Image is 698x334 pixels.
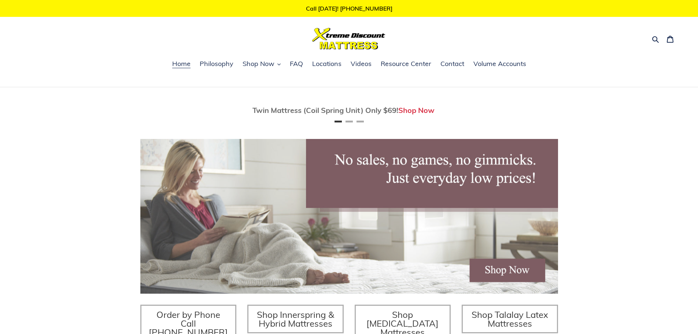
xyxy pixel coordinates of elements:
span: Shop Talalay Latex Mattresses [472,309,548,329]
span: Videos [351,59,372,68]
span: Locations [312,59,341,68]
a: Shop Now [398,106,435,115]
a: Home [169,59,194,70]
button: Page 2 [346,121,353,122]
span: Shop Now [243,59,274,68]
button: Shop Now [239,59,284,70]
a: Shop Talalay Latex Mattresses [462,305,558,333]
button: Page 3 [357,121,364,122]
img: herobannermay2022-1652879215306_1200x.jpg [140,139,558,294]
span: Philosophy [200,59,233,68]
span: Home [172,59,191,68]
a: Locations [309,59,345,70]
a: Contact [437,59,468,70]
span: Contact [440,59,464,68]
span: Twin Mattress (Coil Spring Unit) Only $69! [252,106,398,115]
a: FAQ [286,59,307,70]
img: Xtreme Discount Mattress [312,28,385,49]
span: Resource Center [381,59,431,68]
span: FAQ [290,59,303,68]
a: Videos [347,59,375,70]
a: Shop Innerspring & Hybrid Mattresses [247,305,344,333]
a: Resource Center [377,59,435,70]
span: Volume Accounts [473,59,526,68]
button: Page 1 [335,121,342,122]
span: Shop Innerspring & Hybrid Mattresses [257,309,334,329]
a: Volume Accounts [470,59,530,70]
a: Philosophy [196,59,237,70]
